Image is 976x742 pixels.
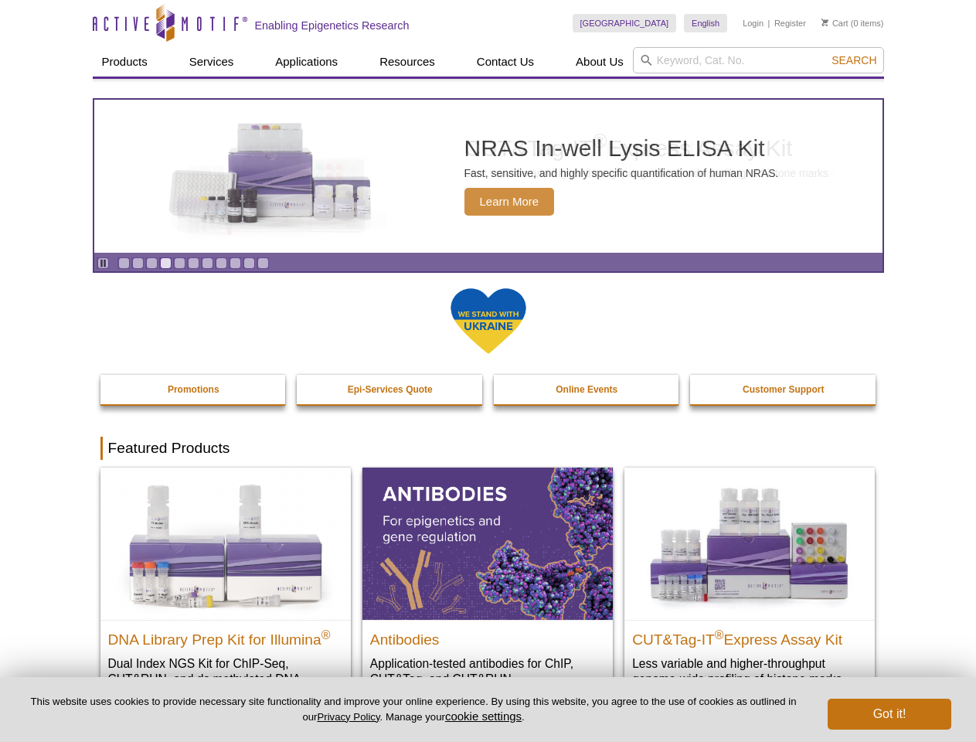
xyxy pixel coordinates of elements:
a: Products [93,47,157,77]
a: Services [180,47,243,77]
a: Customer Support [690,375,877,404]
a: Contact Us [468,47,543,77]
a: Go to slide 8 [216,257,227,269]
a: Cart [821,18,848,29]
a: Login [743,18,763,29]
a: DNA Library Prep Kit for Illumina DNA Library Prep Kit for Illumina® Dual Index NGS Kit for ChIP-... [100,468,351,717]
li: | [768,14,770,32]
input: Keyword, Cat. No. [633,47,884,73]
a: Go to slide 10 [243,257,255,269]
h2: Antibodies [370,625,605,648]
strong: Online Events [556,384,617,395]
a: Go to slide 5 [174,257,185,269]
p: Application-tested antibodies for ChIP, CUT&Tag, and CUT&RUN. [370,655,605,687]
span: Learn More [464,188,555,216]
a: CUT&Tag-IT® Express Assay Kit CUT&Tag-IT®Express Assay Kit Less variable and higher-throughput ge... [624,468,875,702]
a: Go to slide 7 [202,257,213,269]
sup: ® [321,628,331,641]
span: Search [831,54,876,66]
a: All Antibodies Antibodies Application-tested antibodies for ChIP, CUT&Tag, and CUT&RUN. [362,468,613,702]
h2: CUT&Tag-IT Express Assay Kit [632,625,867,648]
a: English [684,14,727,32]
h2: NRAS In-well Lysis ELISA Kit [464,137,779,160]
a: Applications [266,47,347,77]
sup: ® [715,628,724,641]
h2: DNA Library Prep Kit for Illumina [108,625,343,648]
strong: Promotions [168,384,219,395]
img: CUT&Tag-IT® Express Assay Kit [624,468,875,619]
button: cookie settings [445,710,522,723]
img: NRAS In-well Lysis ELISA Kit [155,123,387,230]
strong: Epi-Services Quote [348,384,433,395]
img: DNA Library Prep Kit for Illumina [100,468,351,619]
h2: Enabling Epigenetics Research [255,19,410,32]
a: NRAS In-well Lysis ELISA Kit NRAS In-well Lysis ELISA Kit Fast, sensitive, and highly specific qu... [94,100,882,253]
button: Got it! [828,699,951,730]
a: Go to slide 11 [257,257,269,269]
strong: Customer Support [743,384,824,395]
a: Promotions [100,375,287,404]
img: All Antibodies [362,468,613,619]
a: Go to slide 1 [118,257,130,269]
a: Go to slide 6 [188,257,199,269]
a: Privacy Policy [317,711,379,723]
a: Register [774,18,806,29]
a: Go to slide 4 [160,257,172,269]
p: Fast, sensitive, and highly specific quantification of human NRAS. [464,166,779,180]
a: Toggle autoplay [97,257,109,269]
article: NRAS In-well Lysis ELISA Kit [94,100,882,253]
p: Less variable and higher-throughput genome-wide profiling of histone marks​. [632,655,867,687]
a: Online Events [494,375,681,404]
p: Dual Index NGS Kit for ChIP-Seq, CUT&RUN, and ds methylated DNA assays. [108,655,343,703]
a: Go to slide 2 [132,257,144,269]
li: (0 items) [821,14,884,32]
a: Go to slide 3 [146,257,158,269]
a: Epi-Services Quote [297,375,484,404]
button: Search [827,53,881,67]
a: About Us [566,47,633,77]
a: [GEOGRAPHIC_DATA] [573,14,677,32]
a: Go to slide 9 [230,257,241,269]
h2: Featured Products [100,437,876,460]
img: We Stand With Ukraine [450,287,527,356]
a: Resources [370,47,444,77]
p: This website uses cookies to provide necessary site functionality and improve your online experie... [25,695,802,724]
img: Your Cart [821,19,828,26]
